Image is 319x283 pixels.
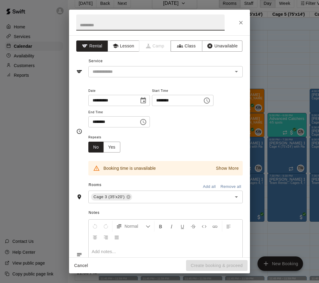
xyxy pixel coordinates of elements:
[201,95,213,107] button: Choose time, selected time is 4:00 PM
[216,165,239,172] p: Show More
[156,221,166,232] button: Format Bold
[214,164,240,173] button: Show More
[219,182,243,191] button: Remove all
[101,221,111,232] button: Redo
[103,163,156,174] div: Booking time is unavailable
[88,87,150,95] span: Date
[232,67,241,76] button: Open
[103,142,120,153] button: Yes
[188,221,198,232] button: Format Strikethrough
[89,208,243,218] span: Notes
[76,40,108,52] button: Rental
[88,133,125,142] span: Repeats
[89,183,102,187] span: Rooms
[199,221,209,232] button: Insert Code
[177,221,188,232] button: Format Underline
[223,221,234,232] button: Left Align
[232,193,241,201] button: Open
[76,128,82,134] svg: Timing
[91,194,127,200] span: Cage 3 (35'x20')
[235,17,246,28] button: Close
[76,69,82,75] svg: Service
[88,108,150,117] span: End Time
[112,232,122,243] button: Justify Align
[137,95,149,107] button: Choose date, selected date is Oct 9, 2025
[137,116,149,128] button: Choose time, selected time is 4:30 PM
[108,40,139,52] button: Lesson
[71,260,91,271] button: Cancel
[114,221,153,232] button: Formatting Options
[101,232,111,243] button: Right Align
[152,87,213,95] span: Start Time
[210,221,220,232] button: Insert Link
[91,193,132,201] div: Cage 3 (35'x20')
[76,252,82,258] svg: Notes
[90,232,100,243] button: Center Align
[125,223,146,229] span: Normal
[88,142,120,153] div: outlined button group
[88,142,104,153] button: No
[89,59,103,63] span: Service
[90,221,100,232] button: Undo
[171,40,202,52] button: Class
[202,40,242,52] button: Unavailable
[166,221,177,232] button: Format Italics
[76,194,82,200] svg: Rooms
[200,182,219,191] button: Add all
[139,40,171,52] span: Camps can only be created in the Services page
